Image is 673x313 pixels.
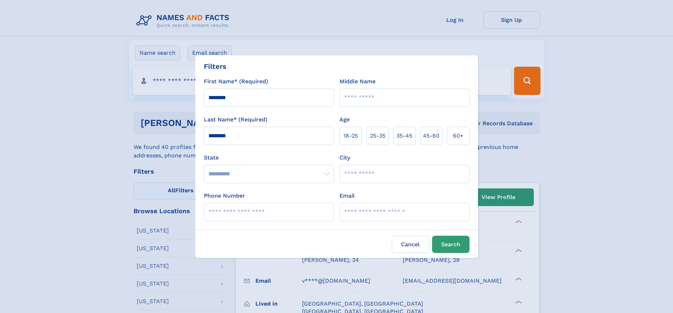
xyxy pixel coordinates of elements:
label: Email [340,192,355,200]
span: 18‑25 [343,132,358,140]
label: State [204,154,334,162]
label: First Name* (Required) [204,77,268,86]
label: Age [340,115,350,124]
label: Cancel [392,236,429,253]
span: 60+ [453,132,464,140]
div: Filters [204,61,226,72]
span: 25‑35 [370,132,385,140]
button: Search [432,236,470,253]
label: City [340,154,350,162]
label: Middle Name [340,77,376,86]
span: 45‑60 [423,132,439,140]
label: Phone Number [204,192,245,200]
label: Last Name* (Required) [204,115,267,124]
span: 35‑45 [396,132,412,140]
